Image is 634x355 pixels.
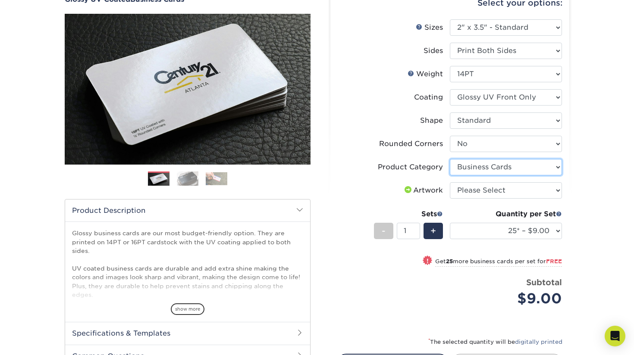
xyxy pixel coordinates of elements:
div: Quantity per Set [450,209,562,219]
span: + [430,224,436,237]
div: Sizes [416,22,443,33]
strong: 25 [446,258,453,265]
span: ! [427,256,429,265]
h2: Specifications & Templates [65,322,310,344]
span: - [382,224,386,237]
a: digitally printed [515,339,562,345]
div: Artwork [403,185,443,196]
div: Rounded Corners [379,139,443,149]
div: Product Category [378,162,443,172]
img: Business Cards 02 [177,171,198,186]
img: Business Cards 01 [148,168,169,190]
div: Sides [424,46,443,56]
div: Coating [414,92,443,103]
small: The selected quantity will be [428,339,562,345]
div: Weight [408,69,443,79]
div: Shape [420,115,443,126]
div: Sets [374,209,443,219]
img: Business Cards 03 [206,172,227,185]
div: Open Intercom Messenger [605,326,625,346]
strong: Subtotal [526,277,562,287]
span: show more [171,303,204,315]
div: $9.00 [456,288,562,309]
p: Glossy business cards are our most budget-friendly option. They are printed on 14PT or 16PT cards... [72,229,303,343]
span: FREE [546,258,562,265]
small: Get more business cards per set for [435,258,562,267]
h2: Product Description [65,199,310,221]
